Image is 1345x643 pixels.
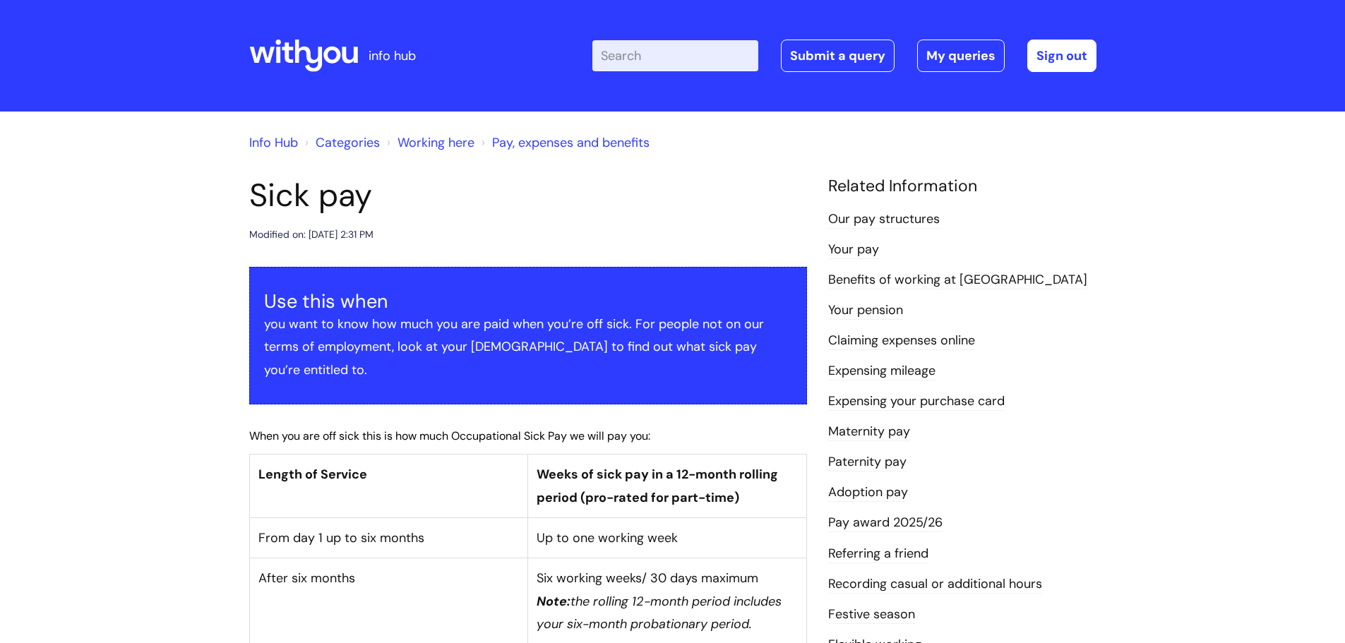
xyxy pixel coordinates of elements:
a: Your pay [828,241,879,259]
div: | - [592,40,1096,72]
em: Note: [537,593,570,610]
a: Claiming expenses online [828,332,975,350]
span: When you are off sick this is how much Occupational Sick Pay we will pay you: [249,428,650,443]
a: Referring a friend [828,545,928,563]
a: Submit a query [781,40,895,72]
li: Solution home [301,131,380,154]
td: Up to one working week [528,518,807,558]
a: Info Hub [249,134,298,151]
h1: Sick pay [249,176,807,215]
a: Your pension [828,301,903,320]
a: Expensing mileage [828,362,935,380]
h4: Related Information [828,176,1096,196]
li: Working here [383,131,474,154]
td: From day 1 up to six months [249,518,528,558]
th: Weeks of sick pay in a 12-month rolling period (pro-rated for part-time) [528,455,807,518]
a: Maternity pay [828,423,910,441]
a: Paternity pay [828,453,907,471]
div: Modified on: [DATE] 2:31 PM [249,226,373,244]
p: info hub [369,44,416,67]
a: Pay award 2025/26 [828,514,943,532]
p: you want to know how much you are paid when you’re off sick. For people not on our terms of emplo... [264,313,792,381]
a: My queries [917,40,1005,72]
a: Recording casual or additional hours [828,575,1042,594]
a: Sign out [1027,40,1096,72]
a: Expensing your purchase card [828,392,1005,411]
a: Categories [316,134,380,151]
th: Length of Service [249,455,528,518]
h3: Use this when [264,290,792,313]
em: the rolling 12-month period includes your six-month probationary period. [537,593,782,632]
input: Search [592,40,758,71]
a: Festive season [828,606,915,624]
li: Pay, expenses and benefits [478,131,650,154]
a: Pay, expenses and benefits [492,134,650,151]
a: Our pay structures [828,210,940,229]
a: Benefits of working at [GEOGRAPHIC_DATA] [828,271,1087,289]
a: Adoption pay [828,483,908,502]
a: Working here [397,134,474,151]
